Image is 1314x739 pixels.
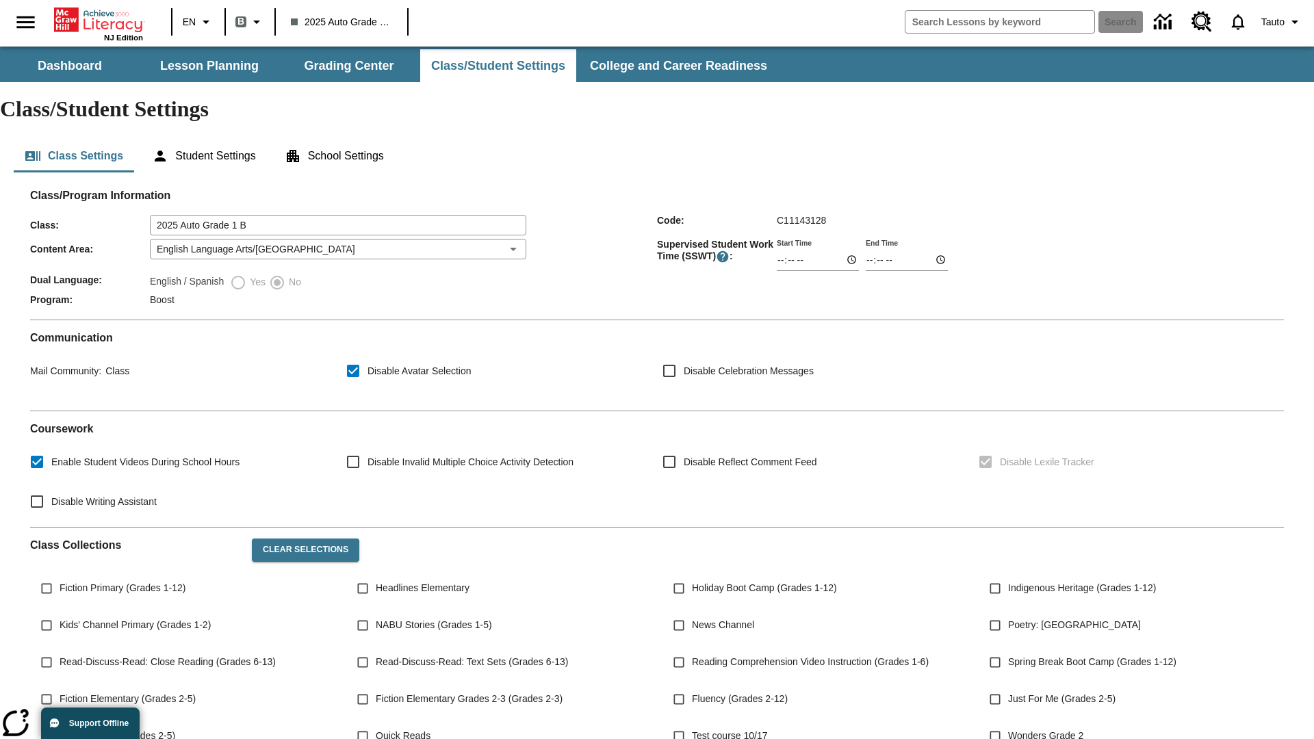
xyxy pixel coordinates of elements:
[657,215,777,226] span: Code :
[30,539,241,552] h2: Class Collections
[692,581,837,595] span: Holiday Boot Camp (Grades 1-12)
[69,718,129,728] span: Support Offline
[183,15,196,29] span: EN
[252,539,359,562] button: Clear Selections
[230,10,270,34] button: Boost Class color is gray green. Change class color
[30,294,150,305] span: Program :
[368,455,574,469] span: Disable Invalid Multiple Choice Activity Detection
[51,495,157,509] span: Disable Writing Assistant
[777,237,812,248] label: Start Time
[420,49,576,82] button: Class/Student Settings
[237,13,244,30] span: B
[54,5,143,42] div: Home
[866,237,898,248] label: End Time
[376,692,563,706] span: Fiction Elementary Grades 2-3 (Grades 2-3)
[30,331,1284,400] div: Communication
[376,618,492,632] span: NABU Stories (Grades 1-5)
[1000,455,1094,469] span: Disable Lexile Tracker
[281,49,417,82] button: Grading Center
[30,422,1284,516] div: Coursework
[30,422,1284,435] h2: Course work
[177,10,220,34] button: Language: EN, Select a language
[141,140,266,172] button: Student Settings
[150,274,224,291] label: English / Spanish
[14,140,134,172] button: Class Settings
[60,692,196,706] span: Fiction Elementary (Grades 2-5)
[30,220,150,231] span: Class :
[285,275,301,289] span: No
[60,618,211,632] span: Kids' Channel Primary (Grades 1-2)
[150,239,526,259] div: English Language Arts/[GEOGRAPHIC_DATA]
[60,655,276,669] span: Read-Discuss-Read: Close Reading (Grades 6-13)
[5,2,46,42] button: Open side menu
[30,244,150,255] span: Content Area :
[30,274,150,285] span: Dual Language :
[51,455,240,469] span: Enable Student Videos During School Hours
[1008,655,1176,669] span: Spring Break Boot Camp (Grades 1-12)
[1008,618,1141,632] span: Poetry: [GEOGRAPHIC_DATA]
[54,6,143,34] a: Home
[246,275,266,289] span: Yes
[1261,15,1285,29] span: Tauto
[60,581,185,595] span: Fiction Primary (Grades 1-12)
[101,365,129,376] span: Class
[657,239,777,263] span: Supervised Student Work Time (SSWT) :
[1,49,138,82] button: Dashboard
[1220,4,1256,40] a: Notifications
[1008,692,1116,706] span: Just For Me (Grades 2-5)
[692,692,788,706] span: Fluency (Grades 2-12)
[274,140,395,172] button: School Settings
[291,15,392,29] span: 2025 Auto Grade 1 B
[104,34,143,42] span: NJ Edition
[141,49,278,82] button: Lesson Planning
[692,655,929,669] span: Reading Comprehension Video Instruction (Grades 1-6)
[150,215,526,235] input: Class
[684,364,814,378] span: Disable Celebration Messages
[1146,3,1183,41] a: Data Center
[30,189,1284,202] h2: Class/Program Information
[150,294,175,305] span: Boost
[692,618,754,632] span: News Channel
[905,11,1094,33] input: search field
[30,331,1284,344] h2: Communication
[376,581,469,595] span: Headlines Elementary
[14,140,1300,172] div: Class/Student Settings
[684,455,817,469] span: Disable Reflect Comment Feed
[41,708,140,739] button: Support Offline
[30,365,101,376] span: Mail Community :
[1256,10,1309,34] button: Profile/Settings
[1183,3,1220,40] a: Resource Center, Will open in new tab
[30,203,1284,309] div: Class/Program Information
[376,655,568,669] span: Read-Discuss-Read: Text Sets (Grades 6-13)
[1008,581,1156,595] span: Indigenous Heritage (Grades 1-12)
[368,364,472,378] span: Disable Avatar Selection
[579,49,778,82] button: College and Career Readiness
[716,250,730,263] button: Supervised Student Work Time is the timeframe when students can take LevelSet and when lessons ar...
[777,215,826,226] span: C11143128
